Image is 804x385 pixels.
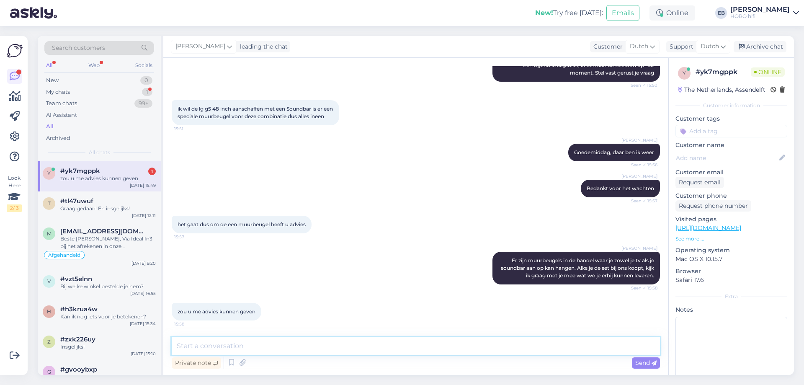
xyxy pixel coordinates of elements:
p: Notes [675,305,787,314]
span: Seen ✓ 15:58 [626,285,657,291]
span: [PERSON_NAME] [621,245,657,251]
div: 99+ [134,99,152,108]
div: Look Here [7,174,22,212]
span: #zxk226uy [60,336,95,343]
span: Seen ✓ 15:57 [626,198,657,204]
div: [DATE] 15:34 [130,320,156,327]
div: Archived [46,134,70,142]
div: Private note [172,357,221,369]
span: 15:58 [174,321,206,327]
span: m_de_jong7@hotmail.com [60,227,147,235]
div: [DATE] 9:20 [131,260,156,266]
div: Request phone number [675,200,751,212]
input: Add a tag [675,125,787,137]
div: Bij welke winkel bestelde je hem? [60,283,156,290]
span: Seen ✓ 15:50 [626,82,657,88]
div: New [46,76,59,85]
div: Customer [590,42,623,51]
div: 2 / 3 [7,204,22,212]
span: Dutch [701,42,719,51]
p: See more ... [675,235,787,243]
div: Insgelijks! [60,343,156,351]
p: Customer tags [675,114,787,123]
p: Browser [675,267,787,276]
div: Web [87,60,101,71]
a: [PERSON_NAME]HOBO hifi [730,6,799,20]
p: Visited pages [675,215,787,224]
span: het gaat dus om de een muurbeugel heeft u advies [178,221,306,227]
div: All [44,60,54,71]
span: zou u me advies kunnen geven [178,308,255,315]
span: m [47,230,52,237]
p: Mac OS X 10.15.7 [675,255,787,264]
p: Customer name [675,141,787,150]
span: [PERSON_NAME] [621,137,657,143]
p: Customer email [675,168,787,177]
div: # yk7mgppk [696,67,751,77]
input: Add name [676,153,778,163]
div: 0 [140,76,152,85]
span: Search customers [52,44,105,52]
div: AI Assistant [46,111,77,119]
a: [URL][DOMAIN_NAME] [675,224,741,232]
div: [DATE] 12:11 [132,212,156,219]
div: Graag gedaan! En insgelijks! [60,205,156,212]
div: EB [715,7,727,19]
span: [PERSON_NAME] [621,173,657,179]
span: Bedankt voor het wachten [587,185,654,191]
span: Seen ✓ 15:56 [626,162,657,168]
img: Askly Logo [7,43,23,59]
div: Kan ik nog iets voor je betekenen? [60,313,156,320]
span: Send [635,359,657,367]
div: Extra [675,293,787,300]
span: Dutch [630,42,648,51]
span: Online [751,67,785,77]
div: Try free [DATE]: [535,8,603,18]
b: New! [535,9,553,17]
div: Team chats [46,99,77,108]
div: [PERSON_NAME] [730,6,790,13]
div: 1 [148,168,156,175]
div: The Netherlands, Assendelft [678,85,765,94]
span: y [683,70,686,76]
p: Operating system [675,246,787,255]
div: HOBO hifi [730,13,790,20]
div: 1 [142,88,152,96]
div: Beste [PERSON_NAME], Via Ideal In3 bij het afrekenen in onze webshopkassa kan je gebruikmaken van... [60,235,156,250]
span: z [47,338,51,345]
span: Afgehandeld [48,253,80,258]
span: #h3krua4w [60,305,98,313]
div: All [46,122,54,131]
div: Online [649,5,695,21]
button: Emails [606,5,639,21]
span: ik wil de lg g5 48 inch aanschaffen met een Soundbar is er een speciale muurbeugel voor deze comb... [178,106,334,119]
div: Socials [134,60,154,71]
span: #yk7mgppk [60,167,100,175]
span: Goedemiddag, daar ben ik weer [574,149,654,155]
div: Customer information [675,102,787,109]
span: #gvooybxp [60,366,97,373]
span: h [47,308,51,315]
span: All chats [89,149,110,156]
div: zou u me advies kunnen geven [60,175,156,182]
div: Archive chat [734,41,786,52]
div: Request email [675,177,724,188]
p: Customer phone [675,191,787,200]
span: #tl47uwuf [60,197,93,205]
span: g [47,369,51,375]
div: [DATE] 16:55 [130,290,156,297]
span: y [47,170,51,176]
div: My chats [46,88,70,96]
div: [DATE] 15:10 [131,351,156,357]
span: #vzt5elnn [60,275,92,283]
span: t [48,200,51,207]
div: leading the chat [237,42,288,51]
p: Safari 17.6 [675,276,787,284]
span: Er zijn muurbeugels in de handel waar je zowel je tv als je soundbar aan op kan hangen. Alks je d... [501,257,655,279]
div: [DATE] 15:49 [130,182,156,189]
span: 15:57 [174,234,206,240]
div: Support [666,42,693,51]
span: 15:51 [174,126,206,132]
span: [PERSON_NAME] [175,42,225,51]
span: v [47,278,51,284]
